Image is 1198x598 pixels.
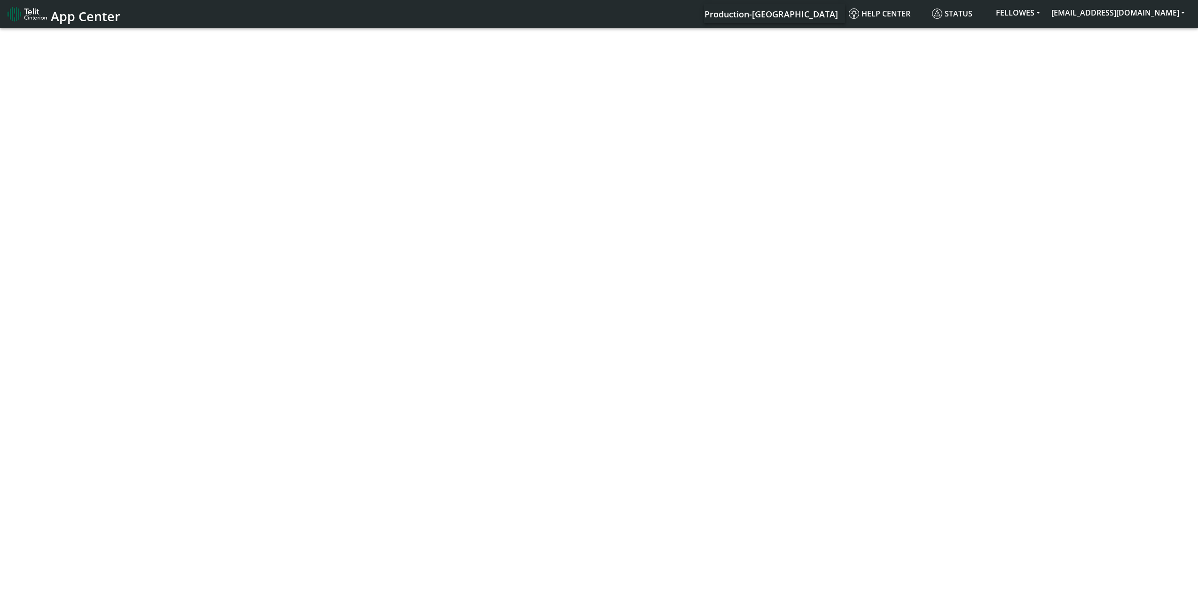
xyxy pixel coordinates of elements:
a: Status [928,4,990,23]
img: knowledge.svg [849,8,859,19]
span: Help center [849,8,910,19]
img: status.svg [932,8,942,19]
a: App Center [8,4,119,24]
img: logo-telit-cinterion-gw-new.png [8,7,47,22]
span: App Center [51,8,120,25]
button: [EMAIL_ADDRESS][DOMAIN_NAME] [1046,4,1190,21]
a: Your current platform instance [704,4,838,23]
span: Status [932,8,972,19]
button: FELLOWES [990,4,1046,21]
a: Help center [845,4,928,23]
span: Production-[GEOGRAPHIC_DATA] [705,8,838,20]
